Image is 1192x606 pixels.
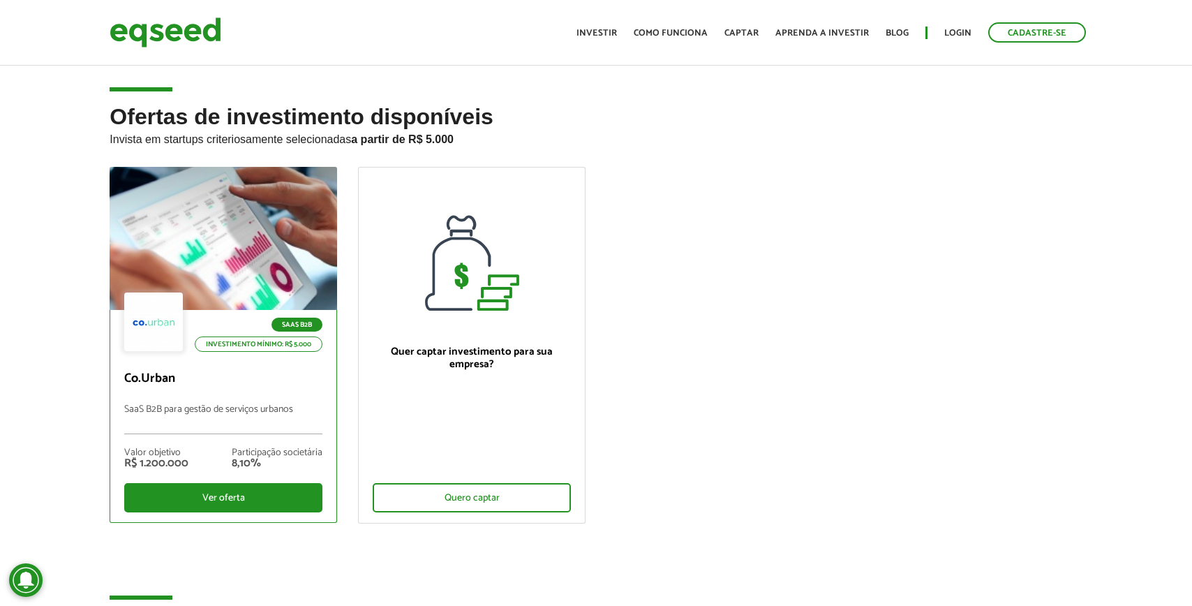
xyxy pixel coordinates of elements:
[271,318,322,332] p: SaaS B2B
[944,29,971,38] a: Login
[373,483,571,512] div: Quero captar
[724,29,759,38] a: Captar
[373,346,571,371] p: Quer captar investimento para sua empresa?
[124,448,188,458] div: Valor objetivo
[110,129,1082,146] p: Invista em startups criteriosamente selecionadas
[358,167,586,524] a: Quer captar investimento para sua empresa? Quero captar
[351,133,454,145] strong: a partir de R$ 5.000
[195,337,322,352] p: Investimento mínimo: R$ 5.000
[232,458,322,469] div: 8,10%
[775,29,869,38] a: Aprenda a investir
[634,29,708,38] a: Como funciona
[110,167,337,523] a: SaaS B2B Investimento mínimo: R$ 5.000 Co.Urban SaaS B2B para gestão de serviços urbanos Valor ob...
[886,29,909,38] a: Blog
[232,448,322,458] div: Participação societária
[124,483,322,512] div: Ver oferta
[124,458,188,469] div: R$ 1.200.000
[124,404,322,434] p: SaaS B2B para gestão de serviços urbanos
[988,22,1086,43] a: Cadastre-se
[576,29,617,38] a: Investir
[110,105,1082,167] h2: Ofertas de investimento disponíveis
[110,14,221,51] img: EqSeed
[124,371,322,387] p: Co.Urban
